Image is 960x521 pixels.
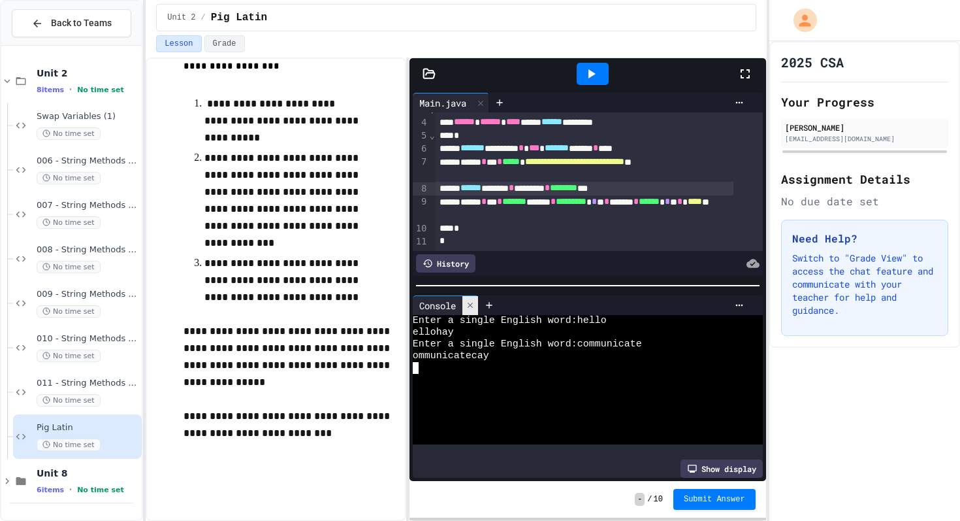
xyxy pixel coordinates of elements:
[792,252,937,317] p: Switch to "Grade View" to access the chat feature and communicate with your teacher for help and ...
[37,333,139,345] span: 010 - String Methods Practice 1
[785,122,944,133] div: [PERSON_NAME]
[413,295,479,315] div: Console
[37,172,101,184] span: No time set
[781,193,948,209] div: No due date set
[647,494,652,505] span: /
[654,494,663,505] span: 10
[684,494,745,505] span: Submit Answer
[413,350,489,362] span: ommunicatecay
[37,378,139,389] span: 011 - String Methods Practice 2
[413,339,642,350] span: Enter a single English word:communicate
[37,394,101,407] span: No time set
[780,5,820,35] div: My Account
[37,305,101,318] span: No time set
[77,486,124,494] span: No time set
[77,86,124,94] span: No time set
[12,9,131,37] button: Back to Teams
[37,289,139,300] span: 009 - String Methods - substring
[37,439,101,451] span: No time set
[37,261,101,273] span: No time set
[781,170,948,188] h2: Assignment Details
[680,460,763,478] div: Show display
[792,231,937,246] h3: Need Help?
[413,182,429,195] div: 8
[413,299,462,312] div: Console
[37,127,101,140] span: No time set
[429,130,436,141] span: Fold line
[69,84,72,95] span: •
[413,129,429,143] div: 5
[211,10,267,25] span: Pig Latin
[413,96,473,110] div: Main.java
[201,12,206,23] span: /
[413,222,429,235] div: 10
[413,235,429,248] div: 11
[37,111,139,122] span: Swap Variables (1)
[51,16,112,30] span: Back to Teams
[413,143,429,156] div: 6
[69,484,72,495] span: •
[413,315,607,327] span: Enter a single English word:hello
[635,493,645,506] span: -
[416,254,475,273] div: History
[37,422,139,433] span: Pig Latin
[37,67,139,79] span: Unit 2
[167,12,195,23] span: Unit 2
[673,489,756,510] button: Submit Answer
[37,200,139,211] span: 007 - String Methods - charAt
[37,244,139,256] span: 008 - String Methods - indexOf
[413,93,489,112] div: Main.java
[37,156,139,167] span: 006 - String Methods - Length
[413,116,429,129] div: 4
[413,195,429,222] div: 9
[204,35,245,52] button: Grade
[37,486,64,494] span: 6 items
[37,350,101,362] span: No time set
[413,327,454,339] span: ellohay
[37,467,139,479] span: Unit 8
[37,216,101,229] span: No time set
[37,86,64,94] span: 8 items
[156,35,201,52] button: Lesson
[781,93,948,111] h2: Your Progress
[413,156,429,182] div: 7
[785,134,944,144] div: [EMAIL_ADDRESS][DOMAIN_NAME]
[781,53,844,71] h1: 2025 CSA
